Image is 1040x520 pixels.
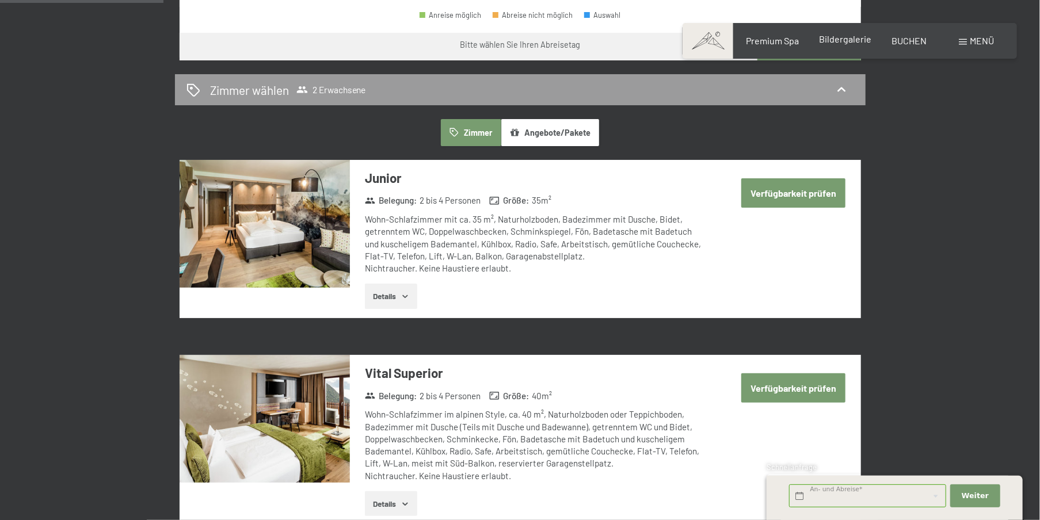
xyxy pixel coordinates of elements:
div: Wohn-Schlafzimmer mit ca. 35 m², Naturholzboden, Badezimmer mit Dusche, Bidet, getrenntem WC, Dop... [365,213,707,274]
button: Angebote/Pakete [501,119,599,146]
div: Abreise nicht möglich [493,12,573,19]
button: Zimmer [441,119,501,146]
div: Auswahl [584,12,621,19]
span: Schnellanfrage [767,462,817,472]
button: Details [365,284,417,309]
strong: Größe : [489,390,529,402]
div: Anreise möglich [420,12,482,19]
strong: Belegung : [365,194,417,207]
button: Details [365,491,417,517]
strong: Belegung : [365,390,417,402]
h3: Junior [365,169,707,187]
span: 2 bis 4 Personen [420,390,481,402]
img: mss_renderimg.php [180,160,350,288]
a: BUCHEN [892,35,927,46]
span: 35 m² [532,194,551,207]
span: 40 m² [532,390,552,402]
span: Menü [970,35,994,46]
span: 2 bis 4 Personen [420,194,481,207]
button: Verfügbarkeit prüfen [741,373,845,403]
h2: Zimmer wählen [210,82,289,98]
div: Bitte wählen Sie Ihren Abreisetag [460,39,580,51]
img: mss_renderimg.php [180,355,350,483]
a: Bildergalerie [820,33,872,44]
a: Premium Spa [746,35,799,46]
span: 2 Erwachsene [296,84,366,95]
button: Weiter [950,484,1000,508]
div: Wohn-Schlafzimmer im alpinen Style, ca. 40 m², Naturholzboden oder Teppichboden, Badezimmer mit D... [365,408,707,482]
span: Weiter [962,491,989,501]
h3: Vital Superior [365,364,707,382]
button: Verfügbarkeit prüfen [741,178,845,208]
strong: Größe : [489,194,529,207]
